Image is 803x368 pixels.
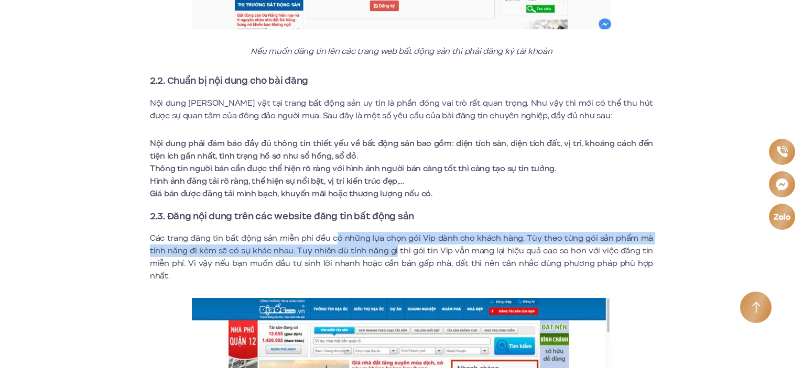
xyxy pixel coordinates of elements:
li: Hình ảnh đăng tải rõ ràng, thể hiện sự nổi bật, vị trí kiến trúc đẹp,… [150,175,653,187]
li: Giá bán được đăng tải minh bạch, khuyến mãi hoặc thương lượng nếu có. [150,187,653,200]
p: Các trang đăng tin bất động sản miễn phí đều có những lựa chọn gói Vip dành cho khách hàng. Tùy t... [150,232,653,282]
img: Zalo icon [773,212,791,221]
strong: 2.3. Đăng nội dung trên các website đăng tin bất động sản [150,209,414,223]
strong: 2.2. Chuẩn bị nội dung cho bài đăng [150,74,308,87]
em: Nếu muốn đăng tin lên các trang web bất động sản thì phải đăng ký tài khoản [251,46,552,57]
li: Nội dung phải đảm bảo đầy đủ thông tin thiết yếu về bất động sản bao gồm: diện tích sàn, diện tíc... [150,137,653,162]
li: Thông tin người bán cần được thể hiện rõ ràng với hình ảnh người bán càng tốt thì càng tạo sự tin... [150,162,653,175]
img: Messenger icon [775,177,789,192]
img: Phone icon [776,145,788,158]
img: Arrow icon [752,302,761,314]
p: Nội dung [PERSON_NAME] vặt tại trang bất động sản uy tín là phần đóng vai trò rất quan trọng. Như... [150,97,653,122]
